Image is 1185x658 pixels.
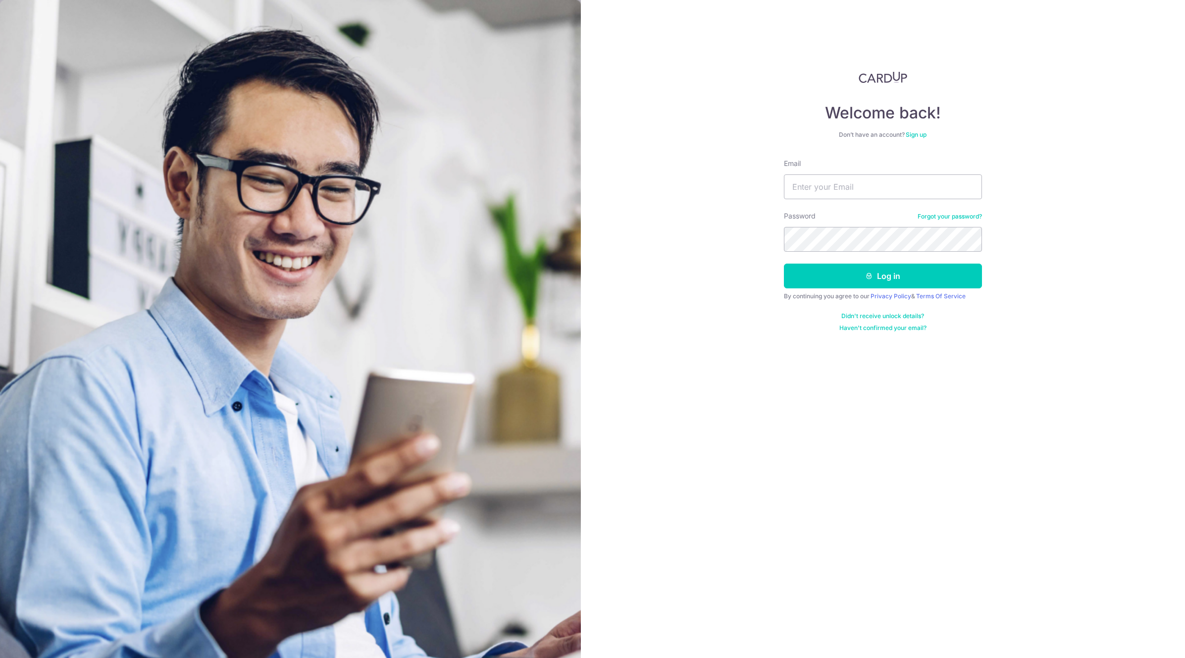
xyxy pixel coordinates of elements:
div: By continuing you agree to our & [784,292,982,300]
label: Password [784,211,816,221]
label: Email [784,159,801,168]
a: Haven't confirmed your email? [839,324,927,332]
a: Terms Of Service [916,292,966,300]
a: Didn't receive unlock details? [841,312,924,320]
div: Don’t have an account? [784,131,982,139]
a: Privacy Policy [871,292,911,300]
img: CardUp Logo [859,71,907,83]
button: Log in [784,264,982,288]
h4: Welcome back! [784,103,982,123]
a: Forgot your password? [918,213,982,220]
input: Enter your Email [784,174,982,199]
a: Sign up [906,131,927,138]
